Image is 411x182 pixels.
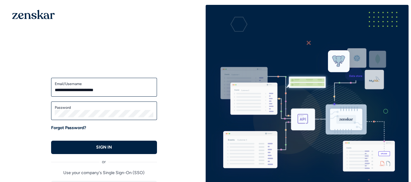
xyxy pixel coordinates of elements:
[55,81,153,86] label: Email/Username
[51,154,157,165] div: or
[51,125,86,131] a: Forgot Password?
[12,10,55,19] img: 1OGAJ2xQqyY4LXKgY66KYq0eOWRCkrZdAb3gUhuVAqdWPZE9SRJmCz+oDMSn4zDLXe31Ii730ItAGKgCKgCCgCikA4Av8PJUP...
[96,144,112,150] p: SIGN IN
[51,141,157,154] button: SIGN IN
[55,105,153,110] label: Password
[51,170,157,176] p: Use your company's Single Sign-On (SSO)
